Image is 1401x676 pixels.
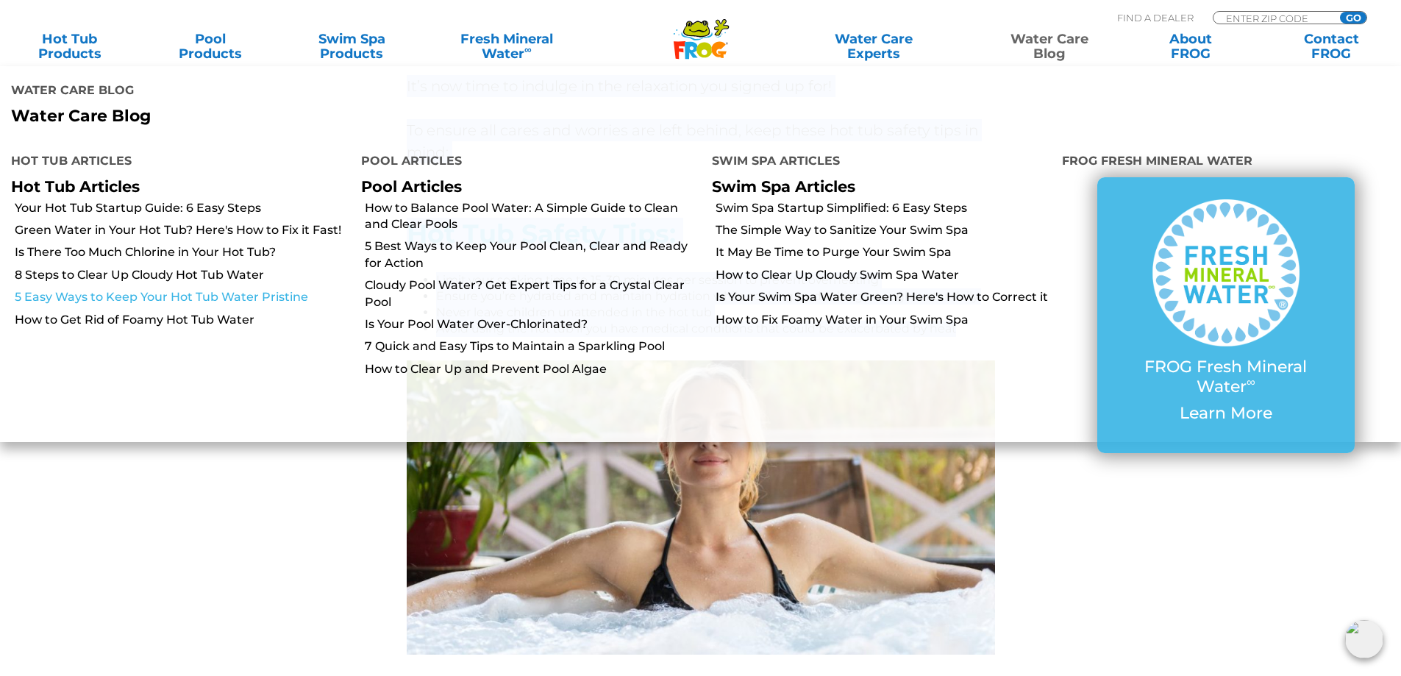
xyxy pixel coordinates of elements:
a: FROG Fresh Mineral Water∞ Learn More [1127,199,1325,430]
a: 5 Best Ways to Keep Your Pool Clean, Clear and Ready for Action [365,238,700,271]
a: How to Fix Foamy Water in Your Swim Spa [716,312,1051,328]
a: How to Get Rid of Foamy Hot Tub Water [15,312,350,328]
a: Is There Too Much Chlorine in Your Hot Tub? [15,244,350,260]
a: Your Hot Tub Startup Guide: 6 Easy Steps [15,200,350,216]
p: Water Care Blog [11,107,690,126]
a: Is Your Pool Water Over-Chlorinated? [365,316,700,332]
a: How to Clear Up Cloudy Swim Spa Water [716,267,1051,283]
a: Fresh MineralWater∞ [438,32,575,61]
a: Swim Spa Articles [712,177,855,196]
p: Find A Dealer [1117,11,1194,24]
a: Hot TubProducts [15,32,124,61]
h4: Swim Spa Articles [712,148,1040,177]
a: Water CareExperts [785,32,963,61]
a: 8 Steps to Clear Up Cloudy Hot Tub Water [15,267,350,283]
a: Swim Spa Startup Simplified: 6 Easy Steps [716,200,1051,216]
a: AboutFROG [1136,32,1245,61]
img: openIcon [1345,620,1383,658]
a: Hot Tub Articles [11,177,140,196]
a: Water CareBlog [994,32,1104,61]
sup: ∞ [524,43,532,55]
p: FROG Fresh Mineral Water [1127,357,1325,396]
sup: ∞ [1247,374,1255,389]
a: Cloudy Pool Water? Get Expert Tips for a Crystal Clear Pool [365,277,700,310]
h4: Pool Articles [361,148,689,177]
a: ContactFROG [1277,32,1386,61]
a: Swim SpaProducts [297,32,407,61]
a: The Simple Way to Sanitize Your Swim Spa [716,222,1051,238]
a: 5 Easy Ways to Keep Your Hot Tub Water Pristine [15,289,350,305]
h4: FROG Fresh Mineral Water [1062,148,1390,177]
a: Green Water in Your Hot Tub? Here's How to Fix it Fast! [15,222,350,238]
input: Zip Code Form [1224,12,1324,24]
a: How to Balance Pool Water: A Simple Guide to Clean and Clear Pools [365,200,700,233]
img: Time to enjoy your Hot Tub! [407,360,995,655]
h4: Hot Tub Articles [11,148,339,177]
h4: Water Care Blog [11,77,690,107]
input: GO [1340,12,1366,24]
p: Learn More [1127,404,1325,423]
a: It May Be Time to Purge Your Swim Spa [716,244,1051,260]
a: PoolProducts [156,32,265,61]
a: Pool Articles [361,177,462,196]
a: 7 Quick and Easy Tips to Maintain a Sparkling Pool [365,338,700,355]
a: How to Clear Up and Prevent Pool Algae [365,361,700,377]
a: Is Your Swim Spa Water Green? Here's How to Correct it [716,289,1051,305]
